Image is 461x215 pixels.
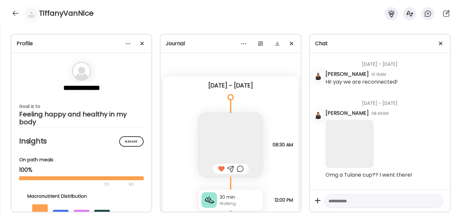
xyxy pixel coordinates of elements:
[168,82,293,89] div: [DATE] - [DATE]
[326,78,398,86] div: Hi! yay we are reconnected!
[326,171,412,179] div: Omg a Tulane cup?? I went there!
[39,8,94,19] h4: TiffanyVanNice
[275,197,293,203] span: 12:00 PM
[314,71,323,80] img: avatars%2Fkjfl9jNWPhc7eEuw3FeZ2kxtUMH3
[220,201,260,207] div: Walking
[273,142,293,148] span: 08:30 AM
[314,110,323,119] img: avatars%2Fkjfl9jNWPhc7eEuw3FeZ2kxtUMH3
[326,185,445,202] div: [DATE] - [DATE]
[19,136,144,146] h2: Insights
[119,136,144,147] div: Manage
[315,40,445,47] div: Chat
[326,109,369,117] div: [PERSON_NAME]
[72,61,91,81] img: bg-avatar-default.svg
[19,181,127,188] div: 70
[17,40,146,47] div: Profile
[220,194,260,201] div: 30 min
[326,92,445,109] div: [DATE] - [DATE]
[371,72,386,77] div: 10:16AM
[326,53,445,70] div: [DATE] - [DATE]
[27,193,136,200] div: Macronutrient Distribution
[19,102,144,110] div: Goal is to
[27,9,36,18] img: bg-avatar-default.svg
[326,70,369,78] div: [PERSON_NAME]
[19,166,144,174] div: 100%
[19,156,144,163] div: On path meals
[166,40,295,47] div: Journal
[128,181,134,188] div: 90
[19,110,144,126] div: Feeling happy and healthy in my body
[371,111,389,116] div: 08:46AM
